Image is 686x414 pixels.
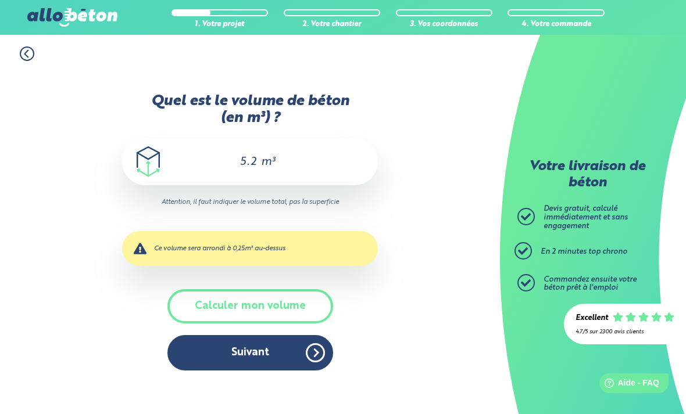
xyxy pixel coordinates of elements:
[508,20,604,29] div: 4. Votre commande
[576,314,608,323] div: Excellent
[261,156,275,168] span: m³
[544,276,637,292] span: Commandez ensuite votre béton prêt à l'emploi
[167,289,333,323] button: Calculer mon volume
[583,369,673,401] iframe: Help widget launcher
[122,93,378,127] label: Quel est le volume de béton (en m³) ?
[541,248,627,255] span: En 2 minutes top chrono
[284,20,380,29] div: 2. Votre chantier
[27,8,117,27] img: allobéton
[576,329,674,335] div: 4.7/5 sur 2300 avis clients
[172,20,268,29] div: 1. Votre projet
[122,231,378,266] div: Ce volume sera arrondi à 0,25m³ au-dessus
[396,20,492,29] div: 3. Vos coordonnées
[226,155,258,169] input: 0
[520,159,654,191] p: Votre livraison de béton
[167,335,333,370] button: Suivant
[122,197,378,208] i: Attention, il faut indiquer le volume total, pas la superficie
[544,205,628,229] span: Devis gratuit, calculé immédiatement et sans engagement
